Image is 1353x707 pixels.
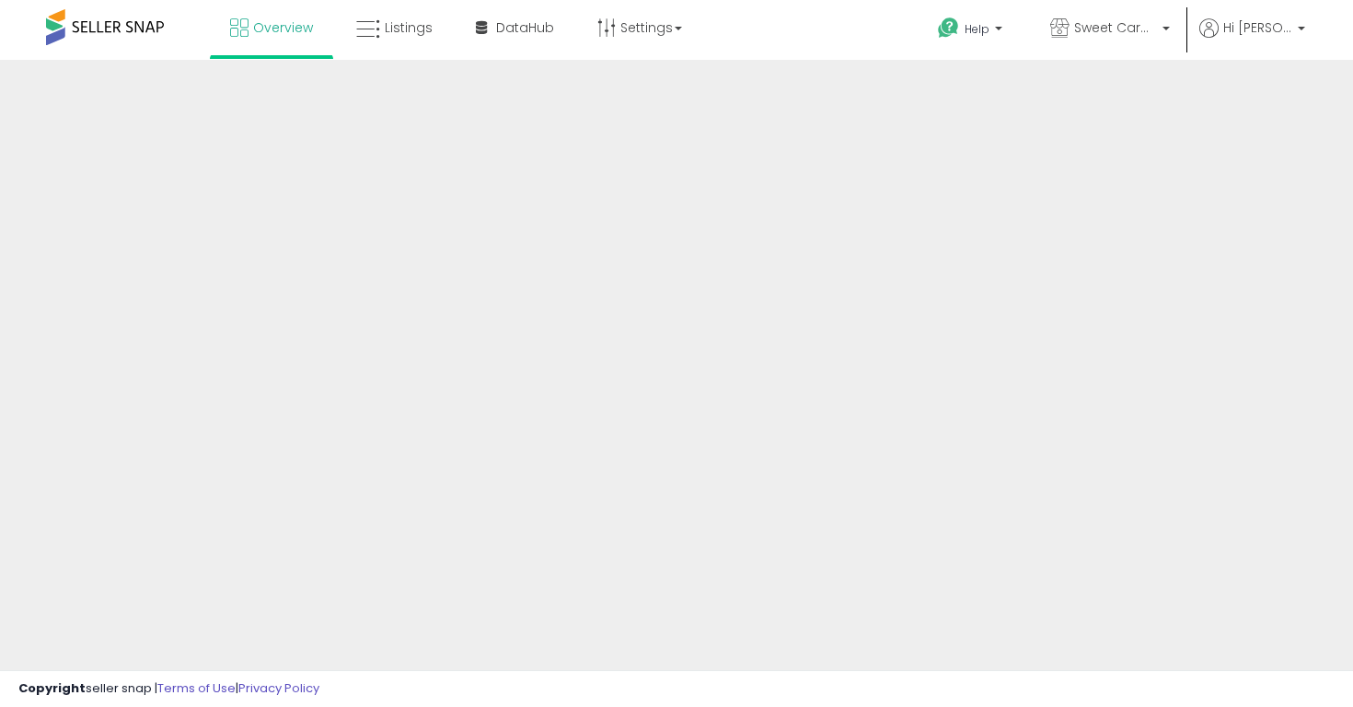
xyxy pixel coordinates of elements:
a: Help [923,3,1021,60]
span: Listings [385,18,433,37]
span: Sweet Carolina Supply [1074,18,1157,37]
span: Overview [253,18,313,37]
i: Get Help [937,17,960,40]
a: Terms of Use [157,679,236,697]
span: DataHub [496,18,554,37]
span: Hi [PERSON_NAME] [1223,18,1292,37]
a: Hi [PERSON_NAME] [1199,18,1305,60]
strong: Copyright [18,679,86,697]
span: Help [965,21,989,37]
div: seller snap | | [18,680,319,698]
a: Privacy Policy [238,679,319,697]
